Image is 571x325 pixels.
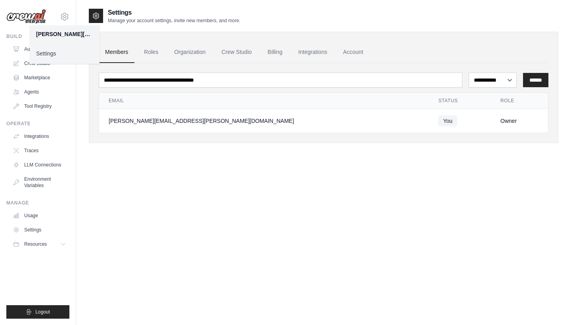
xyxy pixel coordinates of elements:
[30,46,100,61] a: Settings
[109,117,419,125] div: [PERSON_NAME][EMAIL_ADDRESS][PERSON_NAME][DOMAIN_NAME]
[10,71,69,84] a: Marketplace
[108,17,240,24] p: Manage your account settings, invite new members, and more.
[10,57,69,70] a: Crew Studio
[261,42,289,63] a: Billing
[215,42,258,63] a: Crew Studio
[138,42,165,63] a: Roles
[99,42,134,63] a: Members
[10,209,69,222] a: Usage
[10,100,69,113] a: Tool Registry
[6,200,69,206] div: Manage
[6,9,46,24] img: Logo
[10,144,69,157] a: Traces
[10,224,69,236] a: Settings
[429,93,491,109] th: Status
[6,305,69,319] button: Logout
[6,120,69,127] div: Operate
[10,86,69,98] a: Agents
[10,43,69,55] a: Automations
[10,238,69,250] button: Resources
[10,159,69,171] a: LLM Connections
[99,93,429,109] th: Email
[438,115,457,126] span: You
[24,241,47,247] span: Resources
[337,42,370,63] a: Account
[36,30,93,38] div: [PERSON_NAME][EMAIL_ADDRESS][PERSON_NAME][DOMAIN_NAME]
[500,117,538,125] div: Owner
[6,33,69,40] div: Build
[292,42,333,63] a: Integrations
[10,173,69,192] a: Environment Variables
[491,93,548,109] th: Role
[10,130,69,143] a: Integrations
[168,42,212,63] a: Organization
[35,309,50,315] span: Logout
[108,8,240,17] h2: Settings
